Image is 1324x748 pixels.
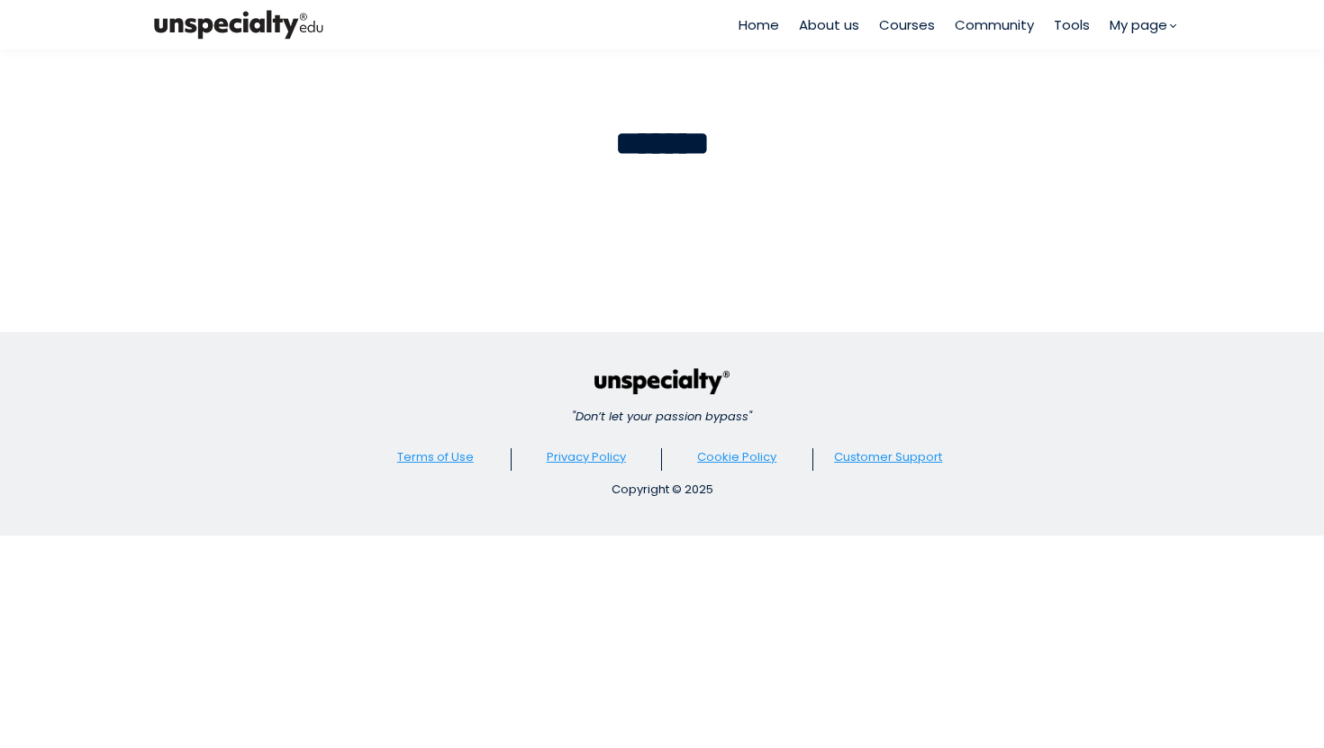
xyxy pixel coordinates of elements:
a: Home [739,14,779,35]
a: Cookie Policy [697,448,776,465]
a: My page [1110,14,1175,35]
em: "Don’t let your passion bypass" [572,408,752,425]
a: Tools [1054,14,1090,35]
img: c440faa6a294d3144723c0771045cab8.png [594,368,730,394]
a: Privacy Policy [547,448,626,465]
a: About us [799,14,859,35]
span: My page [1110,14,1167,35]
a: Customer Support [834,448,942,465]
a: Courses [879,14,935,35]
div: Copyright © 2025 [360,481,964,499]
a: Community [955,14,1034,35]
img: bc390a18feecddb333977e298b3a00a1.png [149,6,329,43]
a: Terms of Use [397,448,474,465]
